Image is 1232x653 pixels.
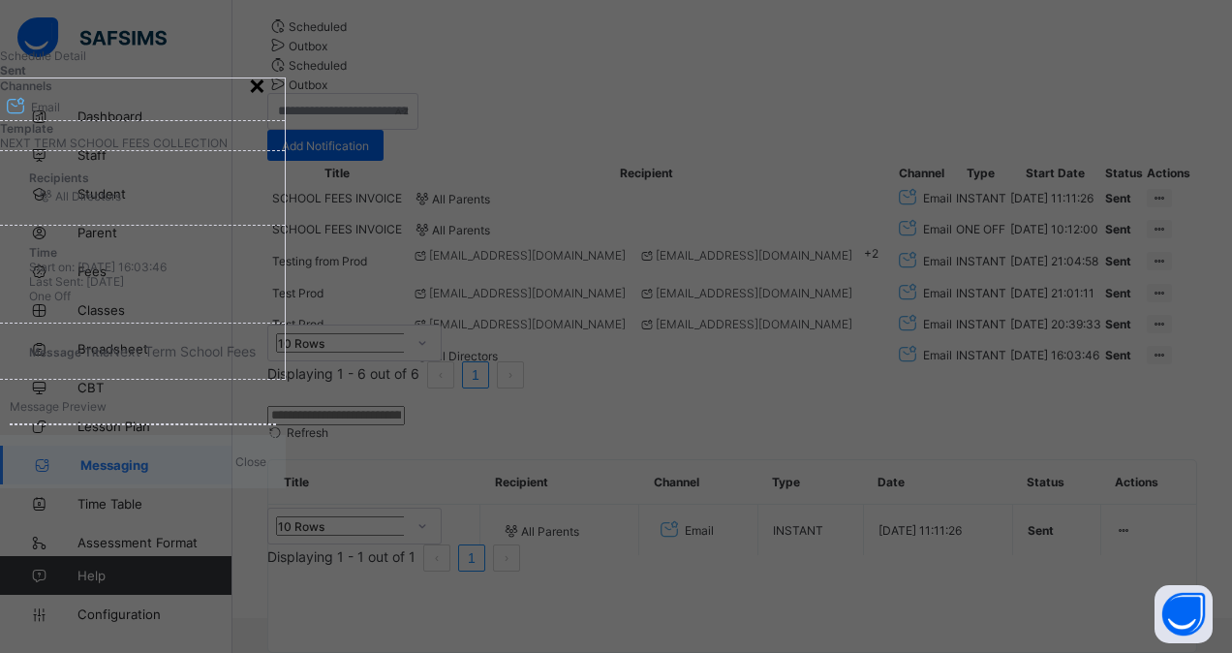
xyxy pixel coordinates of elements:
span: All Directors [36,189,121,203]
span: Start on: [29,260,75,274]
span: Close [235,454,266,469]
button: Open asap [1155,585,1213,643]
span: Message Preview [10,399,107,414]
span: [DATE] [29,274,124,289]
span: One Off [29,289,71,303]
i: Email Channel [2,95,29,118]
div: × [248,68,266,101]
span: [DATE] 16:03:46 [29,260,167,274]
span: Email [31,100,60,114]
span: Last Sent: [29,274,83,289]
span: Next Term School Fees [109,343,256,359]
span: Time [29,245,57,260]
span: Message Title [29,345,109,359]
span: Recipients [29,171,89,185]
